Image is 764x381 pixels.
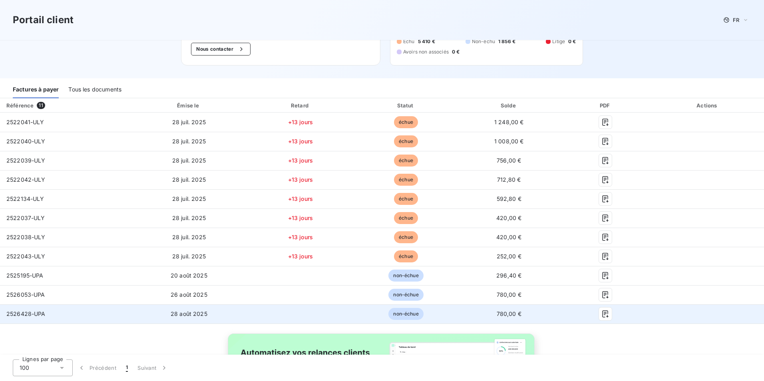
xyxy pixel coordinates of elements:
div: Émise le [132,101,245,109]
span: 780,00 € [497,291,521,298]
h3: Portail client [13,13,74,27]
button: Suivant [133,359,173,376]
div: Retard [249,101,352,109]
span: non-échue [388,289,423,301]
span: 712,80 € [497,176,521,183]
span: 2522041-ULY [6,119,44,125]
button: Nous contacter [191,43,250,56]
span: 420,00 € [496,214,521,221]
button: 1 [121,359,133,376]
span: échue [394,155,418,167]
div: Référence [6,102,34,109]
span: 1 856 € [498,38,515,45]
span: échue [394,135,418,147]
span: 2526428-UPA [6,310,46,317]
span: 592,80 € [497,195,521,202]
span: 28 juil. 2025 [172,176,206,183]
div: Tous les documents [68,81,121,98]
span: échue [394,193,418,205]
div: Solde [460,101,558,109]
span: 756,00 € [497,157,521,164]
span: 28 juil. 2025 [172,119,206,125]
span: 2525195-UPA [6,272,44,279]
span: échue [394,231,418,243]
div: Actions [653,101,762,109]
span: échue [394,250,418,262]
span: +13 jours [288,234,313,240]
span: échue [394,116,418,128]
span: 11 [37,102,45,109]
span: non-échue [388,308,423,320]
span: Non-échu [472,38,495,45]
span: +13 jours [288,157,313,164]
span: +13 jours [288,253,313,260]
button: Précédent [73,359,121,376]
span: 28 juil. 2025 [172,234,206,240]
span: 2522042-ULY [6,176,46,183]
span: 296,40 € [496,272,521,279]
span: 1 248,00 € [494,119,524,125]
span: FR [733,17,739,23]
span: 1 008,00 € [494,138,524,145]
span: +13 jours [288,214,313,221]
span: 252,00 € [497,253,521,260]
span: 2522040-ULY [6,138,46,145]
span: +13 jours [288,195,313,202]
span: 0 € [568,38,576,45]
span: +13 jours [288,119,313,125]
span: 28 août 2025 [171,310,207,317]
span: 2526053-UPA [6,291,45,298]
div: PDF [561,101,650,109]
span: 5 410 € [418,38,435,45]
span: Échu [403,38,415,45]
span: 2522043-ULY [6,253,46,260]
span: 2522038-ULY [6,234,46,240]
span: 2522037-ULY [6,214,45,221]
span: Litige [552,38,565,45]
span: +13 jours [288,176,313,183]
span: 2522134-ULY [6,195,44,202]
span: 28 juil. 2025 [172,138,206,145]
span: 2522039-ULY [6,157,46,164]
span: 20 août 2025 [171,272,207,279]
span: 100 [20,364,29,372]
span: 26 août 2025 [171,291,207,298]
span: 28 juil. 2025 [172,157,206,164]
span: 1 [126,364,128,372]
span: 28 juil. 2025 [172,253,206,260]
div: Factures à payer [13,81,59,98]
span: Avoirs non associés [403,48,449,56]
span: 28 juil. 2025 [172,214,206,221]
span: échue [394,212,418,224]
span: 420,00 € [496,234,521,240]
div: Statut [356,101,457,109]
span: non-échue [388,270,423,282]
span: 28 juil. 2025 [172,195,206,202]
span: 0 € [452,48,460,56]
span: échue [394,174,418,186]
span: +13 jours [288,138,313,145]
span: 780,00 € [497,310,521,317]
